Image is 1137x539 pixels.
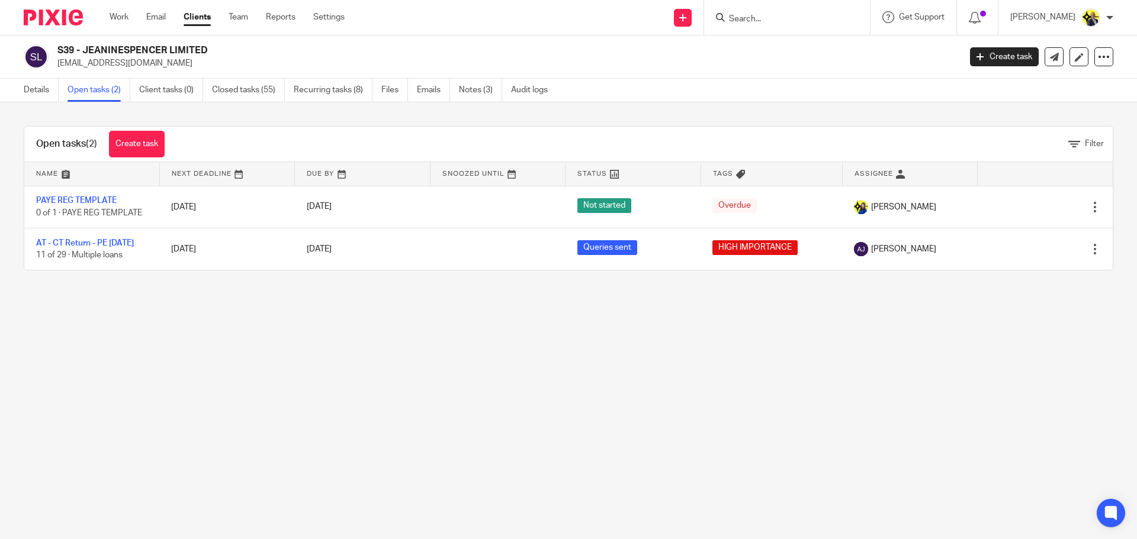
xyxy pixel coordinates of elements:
a: Work [110,11,129,23]
img: svg%3E [854,242,868,256]
span: Snoozed Until [442,170,505,177]
a: Team [229,11,248,23]
span: [PERSON_NAME] [871,243,936,255]
a: Client tasks (0) [139,79,203,102]
a: Create task [970,47,1039,66]
td: [DATE] [159,228,294,270]
h2: S39 - JEANINESPENCER LIMITED [57,44,773,57]
span: Tags [713,170,733,177]
a: AT - CT Return - PE [DATE] [36,239,134,247]
a: Details [24,79,59,102]
a: Open tasks (2) [68,79,130,102]
a: Create task [109,131,165,157]
span: Queries sent [577,240,637,255]
img: svg%3E [24,44,49,69]
span: [PERSON_NAME] [871,201,936,213]
span: HIGH IMPORTANCE [712,240,798,255]
span: Get Support [899,13,945,21]
a: Closed tasks (55) [212,79,285,102]
a: Settings [313,11,345,23]
span: Status [577,170,607,177]
img: Bobo-Starbridge%201.jpg [854,200,868,214]
p: [EMAIL_ADDRESS][DOMAIN_NAME] [57,57,952,69]
input: Search [728,14,834,25]
td: [DATE] [159,186,294,228]
span: Overdue [712,198,757,213]
span: Filter [1085,140,1104,148]
span: 11 of 29 · Multiple loans [36,251,123,259]
a: PAYE REG TEMPLATE [36,196,117,205]
a: Emails [417,79,450,102]
span: [DATE] [307,203,332,211]
span: 0 of 1 · PAYE REG TEMPLATE [36,209,142,217]
img: Dan-Starbridge%20(1).jpg [1081,8,1100,27]
span: Not started [577,198,631,213]
a: Reports [266,11,296,23]
p: [PERSON_NAME] [1010,11,1075,23]
h1: Open tasks [36,138,97,150]
img: Pixie [24,9,83,25]
a: Notes (3) [459,79,502,102]
span: [DATE] [307,245,332,253]
a: Recurring tasks (8) [294,79,372,102]
a: Audit logs [511,79,557,102]
span: (2) [86,139,97,149]
a: Files [381,79,408,102]
a: Clients [184,11,211,23]
a: Email [146,11,166,23]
